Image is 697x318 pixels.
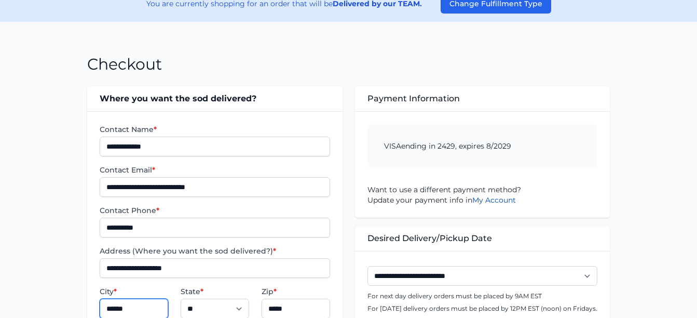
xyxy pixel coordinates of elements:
label: Contact Name [100,124,330,135]
p: For next day delivery orders must be placed by 9AM EST [367,292,598,300]
label: City [100,286,168,297]
a: My Account [472,195,516,205]
div: ending in 2429, expires 8/2029 [367,124,598,168]
span: visa [384,141,401,151]
label: Contact Phone [100,205,330,216]
div: Desired Delivery/Pickup Date [355,226,610,251]
h1: Checkout [87,55,162,74]
div: Payment Information [355,86,610,111]
p: For [DATE] delivery orders must be placed by 12PM EST (noon) on Fridays. [367,304,598,313]
label: State [181,286,249,297]
p: Want to use a different payment method? Update your payment info in [367,184,598,205]
label: Zip [262,286,330,297]
div: Where you want the sod delivered? [87,86,343,111]
label: Contact Email [100,165,330,175]
label: Address (Where you want the sod delivered?) [100,246,330,256]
